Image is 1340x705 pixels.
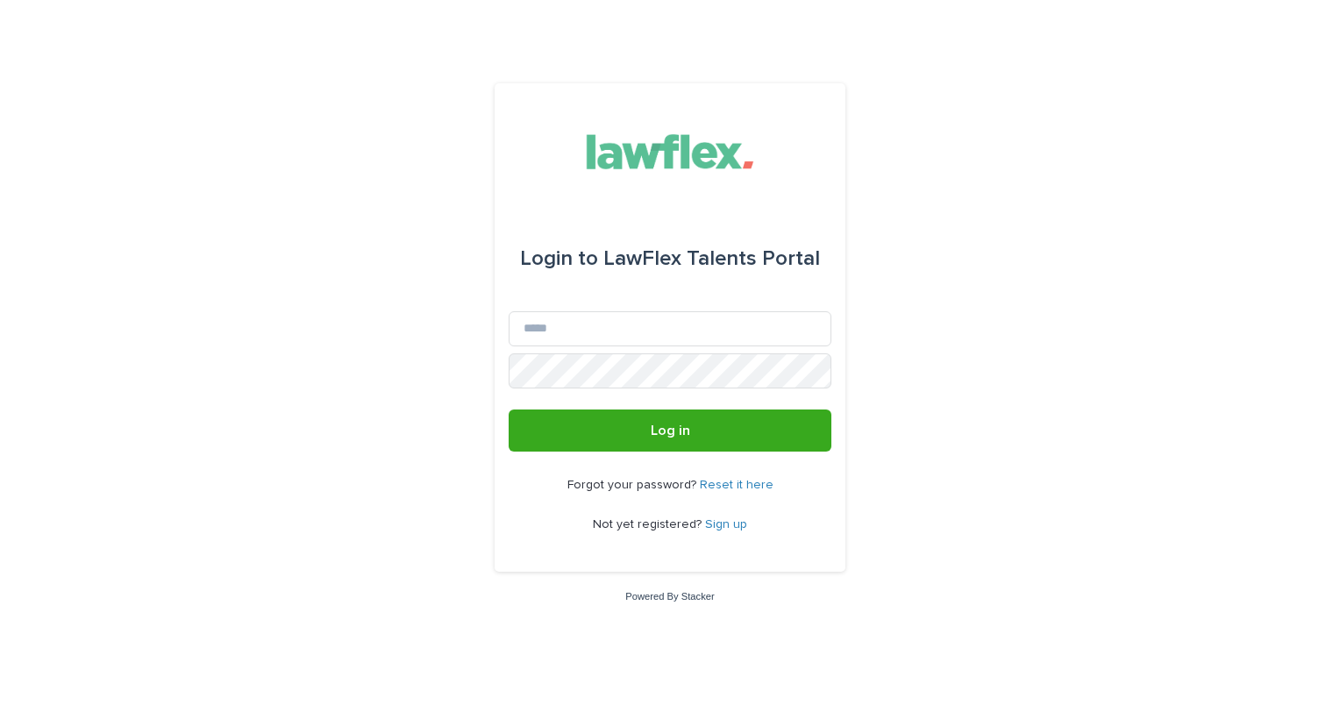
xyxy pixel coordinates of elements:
span: Forgot your password? [567,479,700,491]
button: Log in [509,409,831,452]
a: Powered By Stacker [625,591,714,602]
img: Gnvw4qrBSHOAfo8VMhG6 [572,125,769,178]
div: LawFlex Talents Portal [520,234,820,283]
span: Log in [651,424,690,438]
a: Reset it here [700,479,773,491]
span: Not yet registered? [593,518,705,531]
a: Sign up [705,518,747,531]
span: Login to [520,248,598,269]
